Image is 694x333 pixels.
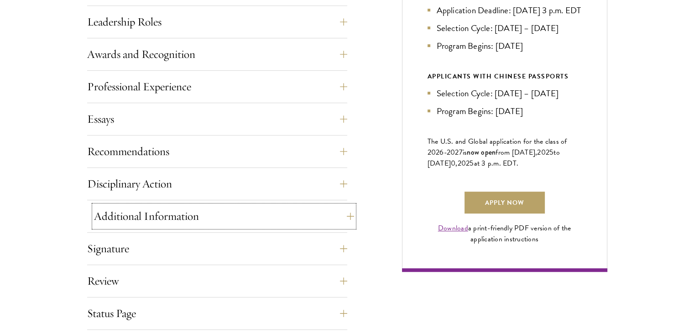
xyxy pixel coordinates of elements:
span: at 3 p.m. EDT. [474,158,519,169]
span: 6 [439,147,444,158]
span: to [DATE] [428,147,560,169]
button: Professional Experience [87,76,347,98]
button: Recommendations [87,140,347,162]
span: 0 [451,158,455,169]
span: is [463,147,467,158]
button: Review [87,270,347,292]
button: Status Page [87,302,347,324]
li: Application Deadline: [DATE] 3 p.m. EDT [428,4,582,17]
div: APPLICANTS WITH CHINESE PASSPORTS [428,71,582,82]
span: 7 [459,147,463,158]
span: 5 [549,147,553,158]
a: Apply Now [464,192,545,213]
button: Essays [87,108,347,130]
span: 5 [470,158,474,169]
div: a print-friendly PDF version of the application instructions [428,223,582,245]
button: Disciplinary Action [87,173,347,195]
button: Awards and Recognition [87,43,347,65]
span: The U.S. and Global application for the class of 202 [428,136,567,158]
span: , [455,158,457,169]
button: Leadership Roles [87,11,347,33]
li: Selection Cycle: [DATE] – [DATE] [428,21,582,35]
span: now open [467,147,496,157]
button: Signature [87,238,347,260]
li: Selection Cycle: [DATE] – [DATE] [428,87,582,100]
a: Download [438,223,468,234]
button: Additional Information [94,205,354,227]
li: Program Begins: [DATE] [428,39,582,52]
span: 202 [458,158,470,169]
span: from [DATE], [496,147,537,158]
li: Program Begins: [DATE] [428,104,582,118]
span: -202 [444,147,459,158]
span: 202 [537,147,549,158]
